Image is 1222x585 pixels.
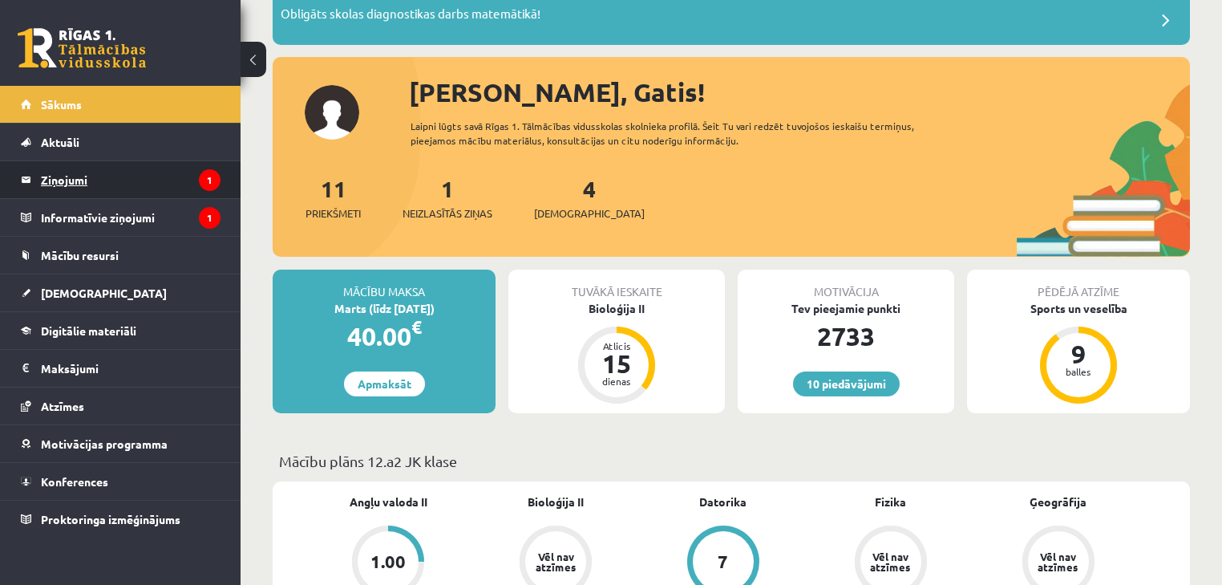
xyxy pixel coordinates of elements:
[21,124,221,160] a: Aktuāli
[273,270,496,300] div: Mācību maksa
[273,317,496,355] div: 40.00
[305,205,361,221] span: Priekšmeti
[279,450,1184,472] p: Mācību plāns 12.a2 JK klase
[41,97,82,112] span: Sākums
[21,501,221,538] a: Proktoringa izmēģinājums
[967,270,1190,300] div: Pēdējā atzīme
[21,425,221,462] a: Motivācijas programma
[305,174,361,221] a: 11Priekšmeti
[41,248,119,262] span: Mācību resursi
[409,73,1190,112] div: [PERSON_NAME], Gatis!
[534,174,645,221] a: 4[DEMOGRAPHIC_DATA]
[403,205,492,221] span: Neizlasītās ziņas
[21,350,221,387] a: Maksājumi
[533,551,578,572] div: Vēl nav atzīmes
[1054,367,1103,376] div: balles
[41,286,167,300] span: [DEMOGRAPHIC_DATA]
[41,512,180,526] span: Proktoringa izmēģinājums
[411,119,961,148] div: Laipni lūgts savā Rīgas 1. Tālmācības vidusskolas skolnieka profilā. Šeit Tu vari redzēt tuvojošo...
[508,300,725,406] a: Bioloģija II Atlicis 15 dienas
[41,199,221,236] legend: Informatīvie ziņojumi
[21,237,221,274] a: Mācību resursi
[1036,551,1081,572] div: Vēl nav atzīmes
[738,300,954,317] div: Tev pieejamie punkti
[967,300,1190,406] a: Sports un veselība 9 balles
[508,270,725,300] div: Tuvākā ieskaite
[738,317,954,355] div: 2733
[699,494,747,510] a: Datorika
[718,553,728,571] div: 7
[344,372,425,396] a: Apmaksāt
[868,551,913,572] div: Vēl nav atzīmes
[21,274,221,311] a: [DEMOGRAPHIC_DATA]
[411,315,422,339] span: €
[738,270,954,300] div: Motivācija
[593,351,641,376] div: 15
[41,350,221,387] legend: Maksājumi
[273,300,496,317] div: Marts (līdz [DATE])
[370,553,406,571] div: 1.00
[21,199,221,236] a: Informatīvie ziņojumi1
[21,86,221,123] a: Sākums
[593,376,641,386] div: dienas
[508,300,725,317] div: Bioloģija II
[534,205,645,221] span: [DEMOGRAPHIC_DATA]
[793,372,900,396] a: 10 piedāvājumi
[21,161,221,198] a: Ziņojumi1
[41,161,221,198] legend: Ziņojumi
[41,135,79,149] span: Aktuāli
[199,207,221,229] i: 1
[18,28,146,68] a: Rīgas 1. Tālmācības vidusskola
[967,300,1190,317] div: Sports un veselība
[281,5,540,27] p: Obligāts skolas diagnostikas darbs matemātikā!
[1054,341,1103,367] div: 9
[21,388,221,425] a: Atzīmes
[41,399,84,413] span: Atzīmes
[528,494,584,510] a: Bioloģija II
[41,474,108,489] span: Konferences
[199,169,221,191] i: 1
[1030,494,1086,510] a: Ģeogrāfija
[593,341,641,351] div: Atlicis
[403,174,492,221] a: 1Neizlasītās ziņas
[350,494,427,510] a: Angļu valoda II
[41,437,168,451] span: Motivācijas programma
[21,463,221,500] a: Konferences
[875,494,906,510] a: Fizika
[41,323,136,338] span: Digitālie materiāli
[21,312,221,349] a: Digitālie materiāli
